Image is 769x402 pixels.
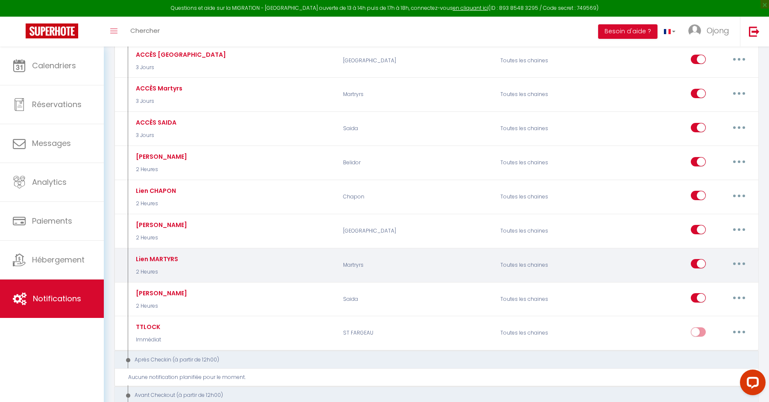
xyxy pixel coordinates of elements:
[134,302,187,310] p: 2 Heures
[32,177,67,187] span: Analytics
[122,356,739,364] div: Après Checkin (à partir de 12h00)
[134,50,226,59] div: ACCÈS [GEOGRAPHIC_DATA]
[495,321,599,346] div: Toutes les chaines
[495,117,599,141] div: Toutes les chaines
[124,17,166,47] a: Chercher
[26,23,78,38] img: Super Booking
[134,268,178,276] p: 2 Heures
[134,322,161,332] div: TTLOCK
[682,17,740,47] a: ... Ojong
[122,391,739,399] div: Avant Checkout (à partir de 12h00)
[32,216,72,226] span: Paiements
[338,117,495,141] p: Saida
[598,24,657,39] button: Besoin d'aide ?
[134,186,176,195] div: Lien CHAPON
[338,253,495,277] p: Martryrs
[128,373,751,382] div: Aucune notification planifiée pour le moment.
[134,336,161,344] p: Immédiat
[495,48,599,73] div: Toutes les chaines
[134,64,226,72] p: 3 Jours
[32,99,82,110] span: Réservations
[338,82,495,107] p: Martryrs
[134,131,176,140] p: 3 Jours
[338,184,495,209] p: Chapon
[134,254,178,264] div: Lien MARTYRS
[495,253,599,277] div: Toutes les chaines
[33,293,81,304] span: Notifications
[134,97,182,105] p: 3 Jours
[32,254,85,265] span: Hébergement
[453,4,488,12] a: en cliquant ici
[338,48,495,73] p: [GEOGRAPHIC_DATA]
[134,84,182,93] div: ACCÈS Martyrs
[134,234,187,242] p: 2 Heures
[733,366,769,402] iframe: LiveChat chat widget
[32,138,71,149] span: Messages
[134,152,187,161] div: [PERSON_NAME]
[338,151,495,175] p: Belidor
[495,184,599,209] div: Toutes les chaines
[338,287,495,312] p: Saida
[134,288,187,298] div: [PERSON_NAME]
[495,218,599,243] div: Toutes les chaines
[749,26,760,37] img: logout
[134,166,187,174] p: 2 Heures
[495,151,599,175] div: Toutes les chaines
[338,321,495,346] p: ST FARGEAU
[134,200,176,208] p: 2 Heures
[688,24,701,37] img: ...
[495,82,599,107] div: Toutes les chaines
[134,118,176,127] div: ACCÈS SAIDA
[707,25,729,36] span: Ojong
[134,220,187,230] div: [PERSON_NAME]
[495,287,599,312] div: Toutes les chaines
[130,26,160,35] span: Chercher
[32,60,76,71] span: Calendriers
[338,218,495,243] p: [GEOGRAPHIC_DATA]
